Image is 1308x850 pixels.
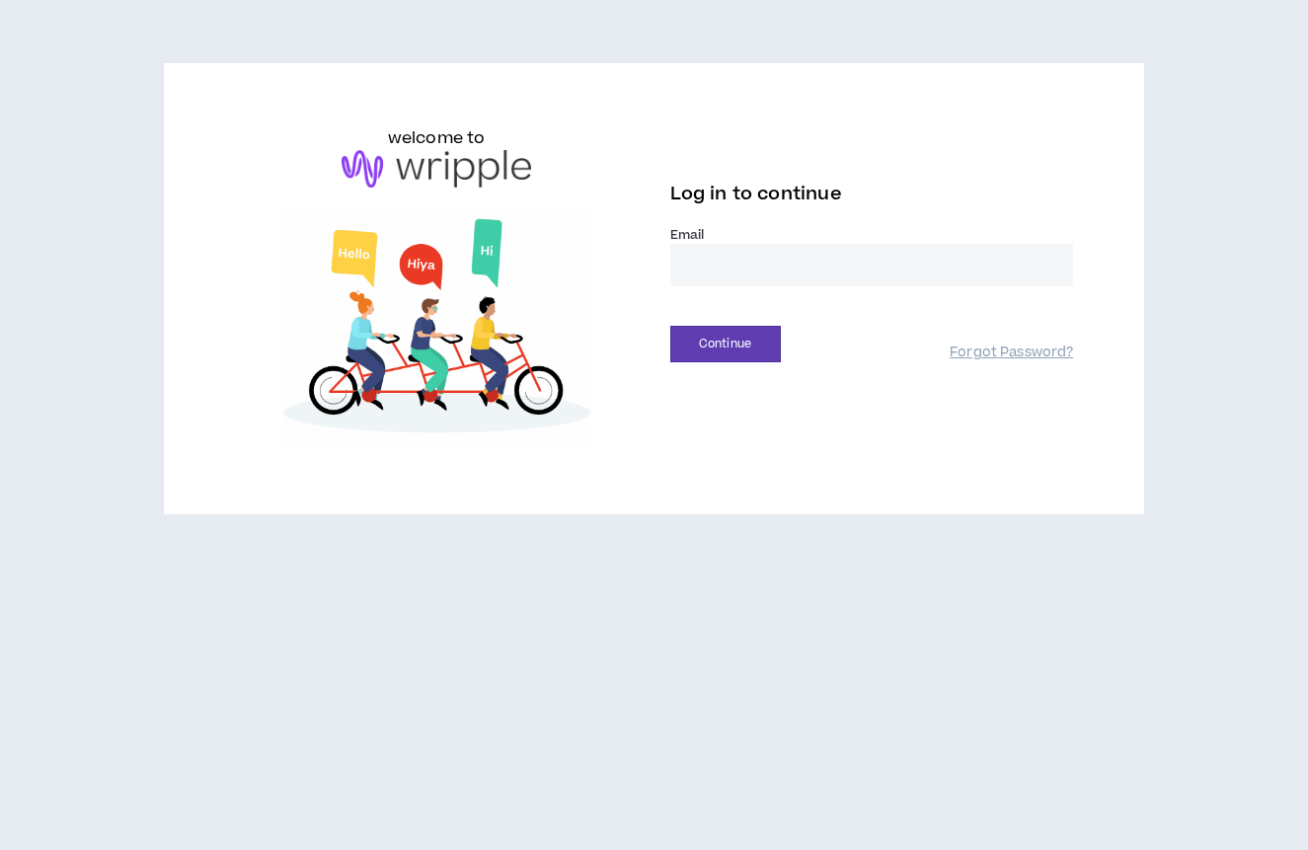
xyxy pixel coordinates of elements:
img: Welcome to Wripple [235,207,639,452]
a: Forgot Password? [950,344,1073,362]
h6: welcome to [388,126,486,150]
button: Continue [670,326,781,362]
span: Log in to continue [670,182,842,206]
img: logo-brand.png [342,150,531,188]
label: Email [670,226,1074,244]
